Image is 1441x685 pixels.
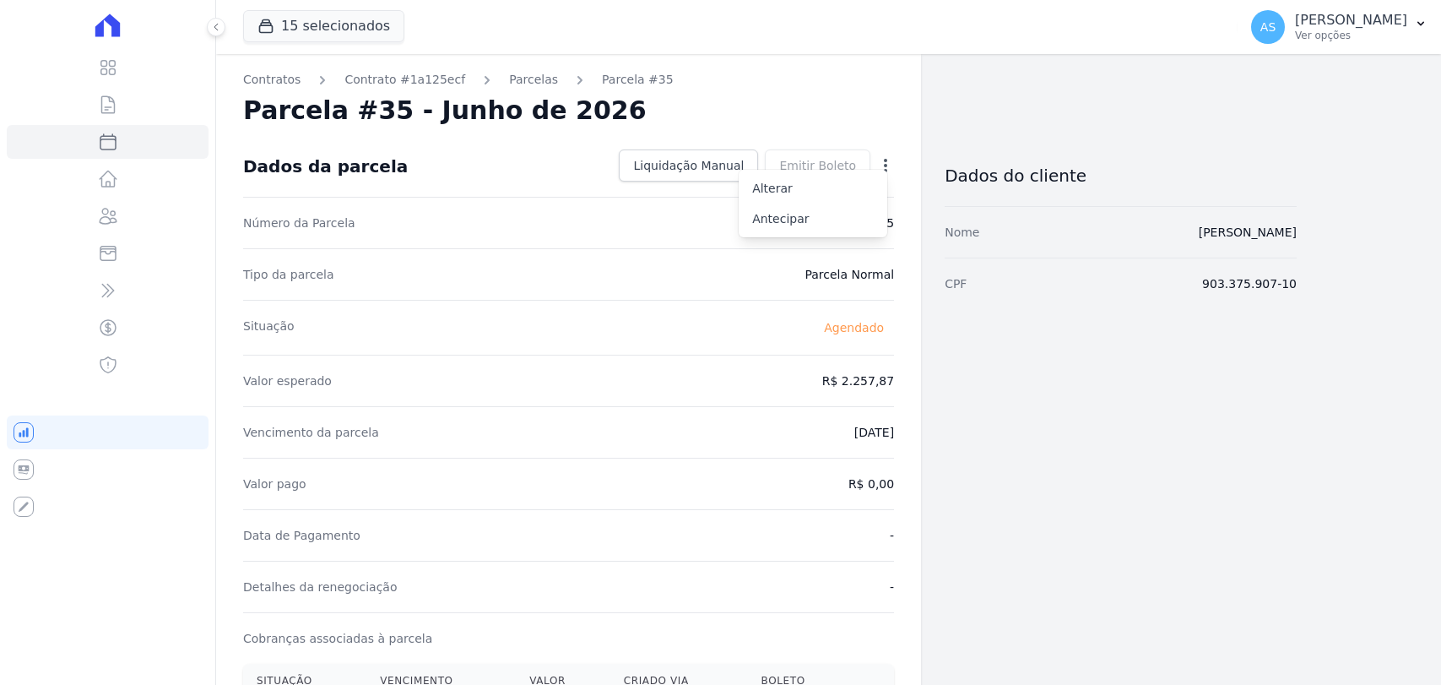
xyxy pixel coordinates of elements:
dt: Valor pago [243,476,306,492]
h2: Parcela #35 - Junho de 2026 [243,95,647,126]
div: Dados da parcela [243,156,408,177]
span: Agendado [814,318,894,338]
dd: R$ 2.257,87 [822,372,894,389]
dd: - [890,527,894,544]
a: Antecipar [739,204,887,234]
dd: R$ 0,00 [848,476,894,492]
a: Parcela #35 [602,71,674,89]
a: Liquidação Manual [619,150,758,182]
p: [PERSON_NAME] [1295,12,1407,29]
dt: Detalhes da renegociação [243,579,398,595]
dt: Valor esperado [243,372,332,389]
dd: [DATE] [854,424,894,441]
h3: Dados do cliente [945,166,1297,186]
a: [PERSON_NAME] [1199,226,1297,239]
dt: Vencimento da parcela [243,424,379,441]
span: Liquidação Manual [633,157,744,174]
dd: - [890,579,894,595]
dt: Data de Pagamento [243,527,360,544]
a: Contratos [243,71,301,89]
dt: Cobranças associadas à parcela [243,630,432,647]
nav: Breadcrumb [243,71,894,89]
dd: 903.375.907-10 [1202,275,1297,292]
button: 15 selecionados [243,10,404,42]
dt: CPF [945,275,967,292]
dt: Tipo da parcela [243,266,334,283]
dt: Nome [945,224,979,241]
span: AS [1260,21,1276,33]
a: Parcelas [509,71,558,89]
a: Alterar [739,173,887,204]
dt: Situação [243,318,295,338]
a: Contrato #1a125ecf [344,71,465,89]
button: AS [PERSON_NAME] Ver opções [1238,3,1441,51]
p: Ver opções [1295,29,1407,42]
dt: Número da Parcela [243,215,355,231]
dd: Parcela Normal [804,266,894,283]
